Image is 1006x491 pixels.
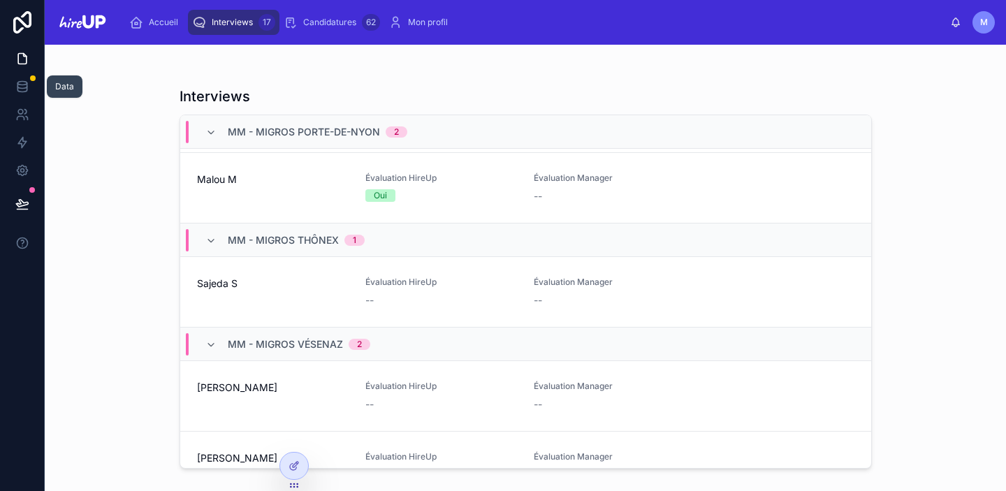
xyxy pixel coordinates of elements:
span: Malou M [197,173,349,186]
span: Évaluation Manager [534,277,685,288]
span: Sajeda S [197,277,349,291]
span: Évaluation HireUp [365,451,517,462]
div: 2 [394,126,399,138]
span: -- [534,293,542,307]
span: [PERSON_NAME] [197,451,349,465]
span: [PERSON_NAME] [197,381,349,395]
span: Évaluation HireUp [365,173,517,184]
span: Évaluation Manager [534,451,685,462]
span: Candidatures [303,17,356,28]
h1: Interviews [180,87,250,106]
div: Data [55,81,74,92]
span: -- [534,189,542,203]
span: MM - Migros Porte-de-Nyon [228,125,380,139]
span: Évaluation HireUp [365,277,517,288]
a: Mon profil [384,10,458,35]
div: 17 [258,14,275,31]
div: 2 [357,339,362,350]
a: Accueil [125,10,188,35]
span: Mon profil [408,17,448,28]
div: 1 [353,235,356,246]
span: -- [365,293,374,307]
span: Évaluation Manager [534,173,685,184]
span: Accueil [149,17,178,28]
a: [PERSON_NAME]Évaluation HireUp--Évaluation Manager-- [180,361,871,432]
a: Malou MÉvaluation HireUpOuiÉvaluation Manager-- [180,153,871,223]
a: Candidatures62 [279,10,384,35]
span: Évaluation Manager [534,381,685,392]
span: MM - Migros Vésenaz [228,337,343,351]
span: MM - Migros Thônex [228,233,339,247]
span: Interviews [212,17,253,28]
div: Oui [374,189,387,202]
span: M [980,17,988,28]
div: 62 [362,14,380,31]
div: scrollable content [119,7,950,38]
a: Interviews17 [188,10,279,35]
span: -- [534,397,542,411]
img: App logo [56,11,108,34]
a: Sajeda SÉvaluation HireUp--Évaluation Manager-- [180,257,871,328]
span: Évaluation HireUp [365,381,517,392]
span: -- [365,397,374,411]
